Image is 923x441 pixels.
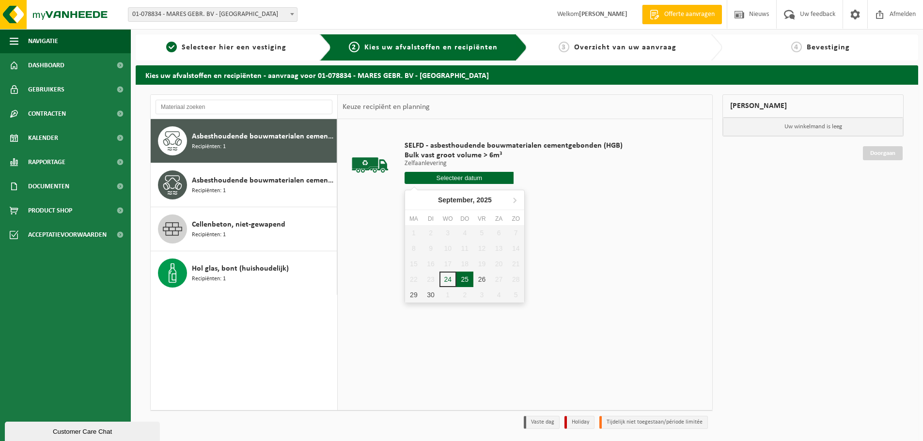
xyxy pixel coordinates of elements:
[439,214,456,224] div: wo
[574,44,676,51] span: Overzicht van uw aanvraag
[192,230,226,240] span: Recipiënten: 1
[405,214,422,224] div: ma
[28,77,64,102] span: Gebruikers
[405,151,623,160] span: Bulk vast groot volume > 6m³
[405,287,422,303] div: 29
[28,223,107,247] span: Acceptatievoorwaarden
[128,8,297,21] span: 01-078834 - MARES GEBR. BV - DIKSMUIDE
[192,142,226,152] span: Recipiënten: 1
[477,197,492,203] i: 2025
[192,175,334,186] span: Asbesthoudende bouwmaterialen cementgebonden met isolatie(hechtgebonden)
[642,5,722,24] a: Offerte aanvragen
[136,65,918,84] h2: Kies uw afvalstoffen en recipiënten - aanvraag voor 01-078834 - MARES GEBR. BV - [GEOGRAPHIC_DATA]
[599,416,708,429] li: Tijdelijk niet toegestaan/période limitée
[559,42,569,52] span: 3
[166,42,177,52] span: 1
[456,272,473,287] div: 25
[405,172,514,184] input: Selecteer datum
[723,118,903,136] p: Uw winkelmand is leeg
[524,416,560,429] li: Vaste dag
[807,44,850,51] span: Bevestiging
[28,174,69,198] span: Documenten
[863,146,903,160] a: Doorgaan
[434,192,496,208] div: September,
[28,29,58,53] span: Navigatie
[28,126,58,150] span: Kalender
[192,131,334,142] span: Asbesthoudende bouwmaterialen cementgebonden (hechtgebonden)
[564,416,594,429] li: Holiday
[405,141,623,151] span: SELFD - asbesthoudende bouwmaterialen cementgebonden (HGB)
[349,42,360,52] span: 2
[422,287,439,303] div: 30
[156,100,332,114] input: Materiaal zoeken
[151,251,337,295] button: Hol glas, bont (huishoudelijk) Recipiënten: 1
[791,42,802,52] span: 4
[28,150,65,174] span: Rapportage
[490,214,507,224] div: za
[338,95,435,119] div: Keuze recipiënt en planning
[439,287,456,303] div: 1
[192,274,226,284] span: Recipiënten: 1
[182,44,286,51] span: Selecteer hier een vestiging
[28,102,66,126] span: Contracten
[192,263,289,274] span: Hol glas, bont (huishoudelijk)
[128,7,297,22] span: 01-078834 - MARES GEBR. BV - DIKSMUIDE
[722,94,904,118] div: [PERSON_NAME]
[456,287,473,303] div: 2
[456,214,473,224] div: do
[473,287,490,303] div: 3
[192,186,226,196] span: Recipiënten: 1
[364,44,498,51] span: Kies uw afvalstoffen en recipiënten
[141,42,312,53] a: 1Selecteer hier een vestiging
[151,163,337,207] button: Asbesthoudende bouwmaterialen cementgebonden met isolatie(hechtgebonden) Recipiënten: 1
[5,420,162,441] iframe: chat widget
[662,10,717,19] span: Offerte aanvragen
[439,272,456,287] div: 24
[579,11,627,18] strong: [PERSON_NAME]
[507,214,524,224] div: zo
[473,272,490,287] div: 26
[151,119,337,163] button: Asbesthoudende bouwmaterialen cementgebonden (hechtgebonden) Recipiënten: 1
[151,207,337,251] button: Cellenbeton, niet-gewapend Recipiënten: 1
[422,214,439,224] div: di
[473,214,490,224] div: vr
[28,53,64,77] span: Dashboard
[28,198,72,223] span: Product Shop
[192,219,285,230] span: Cellenbeton, niet-gewapend
[405,160,623,167] p: Zelfaanlevering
